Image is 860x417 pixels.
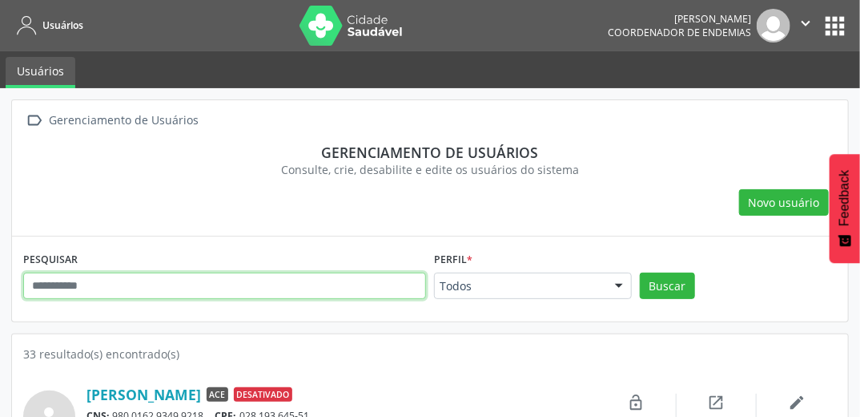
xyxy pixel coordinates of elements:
[6,57,75,88] a: Usuários
[46,109,202,132] div: Gerenciamento de Usuários
[23,109,46,132] i: 
[797,14,814,32] i: 
[739,189,829,217] button: Novo usuário
[440,278,599,294] span: Todos
[757,9,790,43] img: img
[708,394,725,411] i: open_in_new
[234,387,292,402] span: Desativado
[640,273,695,300] button: Buscar
[788,394,806,411] i: edit
[790,9,821,43] button: 
[628,394,645,411] i: lock_open
[86,386,201,403] a: [PERSON_NAME]
[34,144,826,161] div: Gerenciamento de usuários
[23,109,202,132] a:  Gerenciamento de Usuários
[34,161,826,178] div: Consulte, crie, desabilite e edite os usuários do sistema
[23,346,837,362] div: 33 resultado(s) encontrado(s)
[608,12,751,26] div: [PERSON_NAME]
[207,387,228,402] span: ACE
[749,194,820,211] span: Novo usuário
[42,18,83,32] span: Usuários
[11,12,83,38] a: Usuários
[821,12,849,40] button: apps
[608,26,751,39] span: Coordenador de Endemias
[23,248,78,273] label: PESQUISAR
[838,170,852,226] span: Feedback
[830,154,860,263] button: Feedback - Mostrar pesquisa
[434,248,472,273] label: Perfil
